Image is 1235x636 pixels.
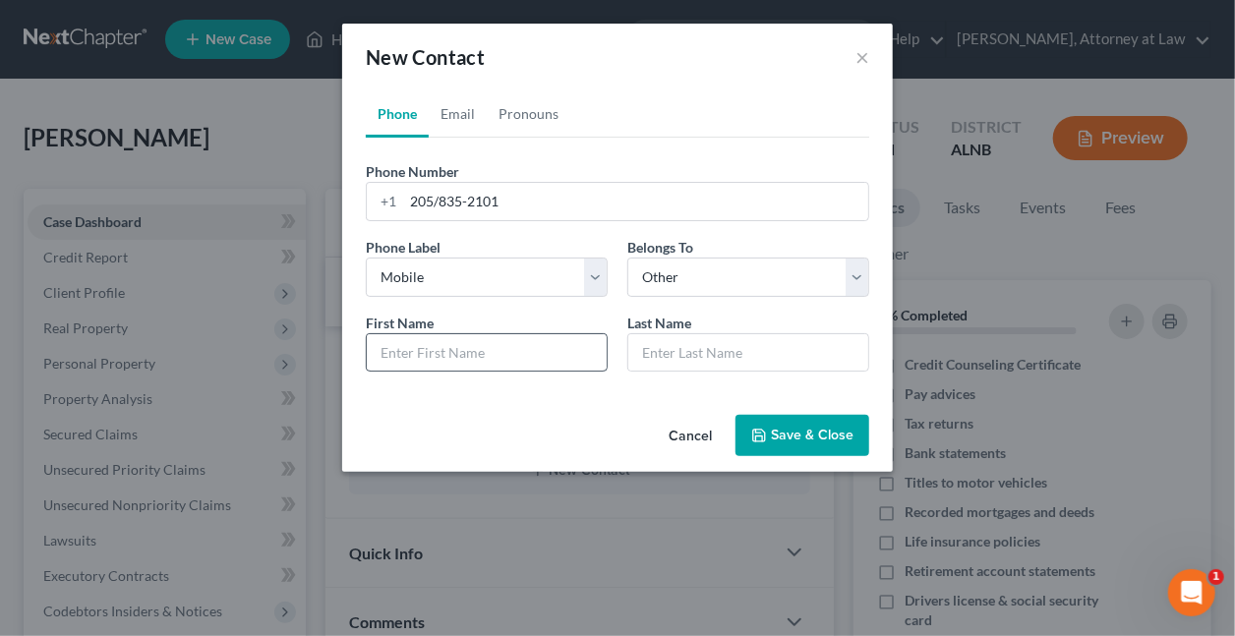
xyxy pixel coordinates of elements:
[1168,569,1215,616] iframe: Intercom live chat
[366,315,434,331] span: First Name
[735,415,869,456] button: Save & Close
[403,183,868,220] input: ###-###-####
[627,315,691,331] span: Last Name
[653,417,728,456] button: Cancel
[366,90,429,138] a: Phone
[366,239,441,256] span: Phone Label
[855,45,869,69] button: ×
[366,163,459,180] span: Phone Number
[429,90,487,138] a: Email
[367,183,403,220] div: +1
[1208,569,1224,585] span: 1
[628,334,868,372] input: Enter Last Name
[487,90,570,138] a: Pronouns
[627,239,693,256] span: Belongs To
[367,334,607,372] input: Enter First Name
[366,45,485,69] span: New Contact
